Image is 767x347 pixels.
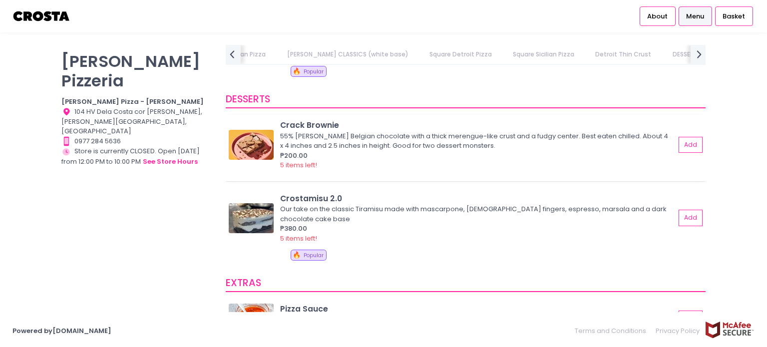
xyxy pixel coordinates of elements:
[647,11,668,21] span: About
[640,6,676,25] a: About
[61,107,213,136] div: 104 HV Dela Costa cor [PERSON_NAME], [PERSON_NAME][GEOGRAPHIC_DATA], [GEOGRAPHIC_DATA]
[61,97,204,106] b: [PERSON_NAME] Pizza - [PERSON_NAME]
[12,7,71,25] img: logo
[293,250,301,260] span: 🔥
[663,45,711,64] a: DESSERTS
[686,11,704,21] span: Menu
[61,146,213,167] div: Store is currently CLOSED. Open [DATE] from 12:00 PM to 10:00 PM
[586,45,661,64] a: Detroit Thin Crust
[61,136,213,146] div: 0977 284 5636
[229,203,274,233] img: Crostamisu 2.0
[280,131,672,151] div: 55% [PERSON_NAME] Belgian chocolate with a thick merengue-like crust and a fudgy center. Best eat...
[280,204,672,224] div: Our take on the classic Tiramisu made with mascarpone, [DEMOGRAPHIC_DATA] fingers, espresso, mars...
[304,252,324,259] span: Popular
[226,92,270,106] span: DESSERTS
[679,311,703,327] button: Add
[280,303,675,315] div: Pizza Sauce
[679,6,712,25] a: Menu
[679,137,703,153] button: Add
[280,193,675,204] div: Crostamisu 2.0
[12,326,111,336] a: Powered by[DOMAIN_NAME]
[280,224,675,234] div: ₱380.00
[280,234,317,243] span: 5 items left!
[705,321,755,339] img: mcafee-secure
[219,45,276,64] a: Vegan Pizza
[419,45,501,64] a: Square Detroit Pizza
[575,321,651,341] a: Terms and Conditions
[503,45,584,64] a: Square Sicilian Pizza
[651,321,705,341] a: Privacy Policy
[679,210,703,226] button: Add
[277,45,418,64] a: [PERSON_NAME] CLASSICS (white base)
[229,130,274,160] img: Crack Brownie
[229,304,274,334] img: Pizza Sauce
[61,51,213,90] p: [PERSON_NAME] Pizzeria
[304,68,324,75] span: Popular
[280,119,675,131] div: Crack Brownie
[293,66,301,76] span: 🔥
[142,156,198,167] button: see store hours
[280,151,675,161] div: ₱200.00
[723,11,745,21] span: Basket
[226,276,261,290] span: EXTRAS
[280,160,317,170] span: 5 items left!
